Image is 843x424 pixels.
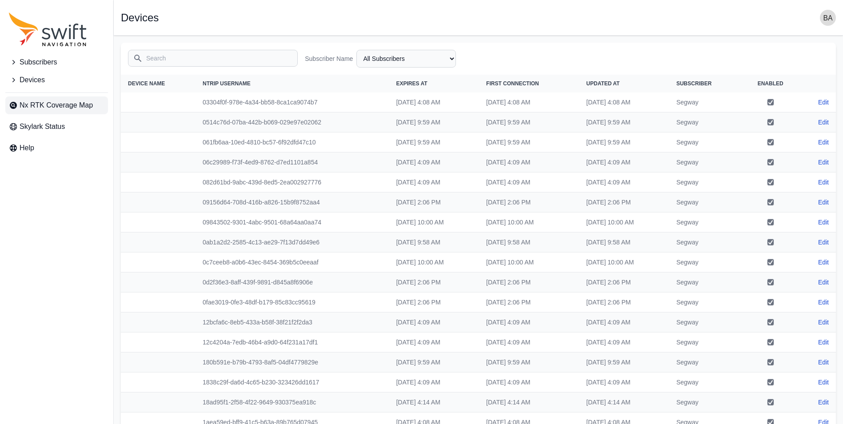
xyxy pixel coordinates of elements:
[669,312,741,332] td: Segway
[5,139,108,157] a: Help
[121,12,159,23] h1: Devices
[669,332,741,352] td: Segway
[196,112,389,132] td: 0514c76d-07ba-442b-b069-029e97e02062
[579,252,669,272] td: [DATE] 10:00 AM
[196,232,389,252] td: 0ab1a2d2-2585-4c13-ae29-7f13d7dd49e6
[305,54,353,63] label: Subscriber Name
[196,152,389,172] td: 06c29989-f73f-4ed9-8762-d7ed1101a854
[479,172,579,192] td: [DATE] 4:09 AM
[818,198,829,207] a: Edit
[389,212,479,232] td: [DATE] 10:00 AM
[196,392,389,412] td: 18ad95f1-2f58-4f22-9649-930375ea918c
[818,178,829,187] a: Edit
[479,112,579,132] td: [DATE] 9:59 AM
[818,218,829,227] a: Edit
[128,50,298,67] input: Search
[20,100,93,111] span: Nx RTK Coverage Map
[669,372,741,392] td: Segway
[818,298,829,307] a: Edit
[479,132,579,152] td: [DATE] 9:59 AM
[669,272,741,292] td: Segway
[389,392,479,412] td: [DATE] 4:14 AM
[818,318,829,327] a: Edit
[389,292,479,312] td: [DATE] 2:06 PM
[818,278,829,287] a: Edit
[818,358,829,367] a: Edit
[669,75,741,92] th: Subscriber
[818,158,829,167] a: Edit
[669,352,741,372] td: Segway
[196,92,389,112] td: 03304f0f-978e-4a34-bb58-8ca1ca9074b7
[389,272,479,292] td: [DATE] 2:06 PM
[669,92,741,112] td: Segway
[669,212,741,232] td: Segway
[579,92,669,112] td: [DATE] 4:08 AM
[196,75,389,92] th: NTRIP Username
[579,352,669,372] td: [DATE] 9:59 AM
[579,272,669,292] td: [DATE] 2:06 PM
[389,352,479,372] td: [DATE] 9:59 AM
[389,312,479,332] td: [DATE] 4:09 AM
[579,152,669,172] td: [DATE] 4:09 AM
[479,272,579,292] td: [DATE] 2:06 PM
[479,212,579,232] td: [DATE] 10:00 AM
[579,172,669,192] td: [DATE] 4:09 AM
[479,392,579,412] td: [DATE] 4:14 AM
[389,332,479,352] td: [DATE] 4:09 AM
[818,378,829,387] a: Edit
[579,332,669,352] td: [DATE] 4:09 AM
[479,312,579,332] td: [DATE] 4:09 AM
[196,252,389,272] td: 0c7ceeb8-a0b6-43ec-8454-369b5c0eeaaf
[820,10,836,26] img: user photo
[479,332,579,352] td: [DATE] 4:09 AM
[818,238,829,247] a: Edit
[818,118,829,127] a: Edit
[389,132,479,152] td: [DATE] 9:59 AM
[579,212,669,232] td: [DATE] 10:00 AM
[389,172,479,192] td: [DATE] 4:09 AM
[356,50,456,68] select: Subscriber
[818,138,829,147] a: Edit
[479,352,579,372] td: [DATE] 9:59 AM
[579,132,669,152] td: [DATE] 9:59 AM
[669,172,741,192] td: Segway
[579,232,669,252] td: [DATE] 9:58 AM
[669,112,741,132] td: Segway
[579,292,669,312] td: [DATE] 2:06 PM
[479,92,579,112] td: [DATE] 4:08 AM
[389,372,479,392] td: [DATE] 4:09 AM
[5,118,108,136] a: Skylark Status
[818,98,829,107] a: Edit
[196,312,389,332] td: 12bcfa6c-8eb5-433a-b58f-38f21f2f2da3
[818,398,829,407] a: Edit
[586,80,619,87] span: Updated At
[196,332,389,352] td: 12c4204a-7edb-46b4-a9d0-64f231a17df1
[389,152,479,172] td: [DATE] 4:09 AM
[5,96,108,114] a: Nx RTK Coverage Map
[669,152,741,172] td: Segway
[579,112,669,132] td: [DATE] 9:59 AM
[196,272,389,292] td: 0d2f36e3-8aff-439f-9891-d845a8f6906e
[196,192,389,212] td: 09156d64-708d-416b-a826-15b9f8752aa4
[479,152,579,172] td: [DATE] 4:09 AM
[389,252,479,272] td: [DATE] 10:00 AM
[479,252,579,272] td: [DATE] 10:00 AM
[479,232,579,252] td: [DATE] 9:58 AM
[818,338,829,347] a: Edit
[20,121,65,132] span: Skylark Status
[669,192,741,212] td: Segway
[669,252,741,272] td: Segway
[20,57,57,68] span: Subscribers
[196,212,389,232] td: 09843502-9301-4abc-9501-68a64aa0aa74
[196,372,389,392] td: 1838c29f-da6d-4c65-b230-323426dd1617
[479,292,579,312] td: [DATE] 2:06 PM
[389,112,479,132] td: [DATE] 9:59 AM
[20,143,34,153] span: Help
[196,352,389,372] td: 180b591e-b79b-4793-8af5-04df4779829e
[5,53,108,71] button: Subscribers
[741,75,799,92] th: Enabled
[396,80,427,87] span: Expires At
[196,132,389,152] td: 061fb6aa-10ed-4810-bc57-6f92dfd47c10
[389,232,479,252] td: [DATE] 9:58 AM
[121,75,196,92] th: Device Name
